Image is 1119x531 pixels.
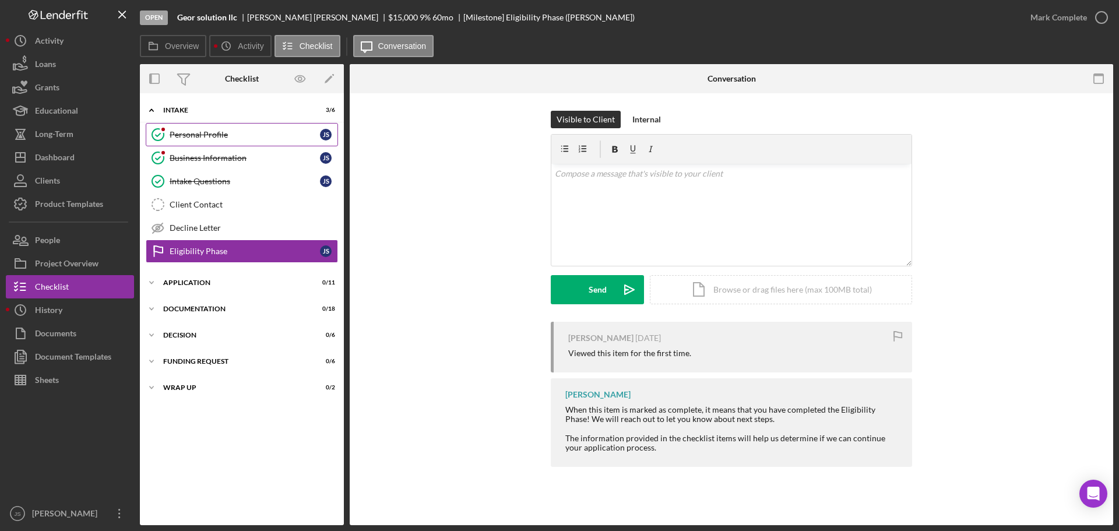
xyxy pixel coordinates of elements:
div: Open [140,10,168,25]
label: Checklist [300,41,333,51]
div: Intake Questions [170,177,320,186]
div: Send [589,275,607,304]
div: History [35,298,62,325]
button: Loans [6,52,134,76]
button: History [6,298,134,322]
div: 3 / 6 [314,107,335,114]
div: [PERSON_NAME] [29,502,105,528]
div: Internal [632,111,661,128]
button: Checklist [6,275,134,298]
div: Activity [35,29,64,55]
div: Document Templates [35,345,111,371]
button: Documents [6,322,134,345]
div: Decline Letter [170,223,337,233]
div: Visible to Client [557,111,615,128]
div: Educational [35,99,78,125]
button: Overview [140,35,206,57]
div: Loans [35,52,56,79]
button: Project Overview [6,252,134,275]
div: Checklist [225,74,259,83]
div: 0 / 18 [314,305,335,312]
div: [PERSON_NAME] [PERSON_NAME] [247,13,388,22]
div: Funding Request [163,358,306,365]
button: Internal [627,111,667,128]
label: Activity [238,41,263,51]
a: Business InformationJS [146,146,338,170]
button: Long-Term [6,122,134,146]
a: Intake QuestionsJS [146,170,338,193]
div: J S [320,129,332,140]
div: Long-Term [35,122,73,149]
div: [PERSON_NAME] [565,390,631,399]
div: 0 / 6 [314,332,335,339]
div: Client Contact [170,200,337,209]
label: Overview [165,41,199,51]
div: Intake [163,107,306,114]
div: Project Overview [35,252,98,278]
div: Eligibility Phase [170,247,320,256]
text: JS [14,511,20,517]
div: Conversation [708,74,756,83]
div: Documents [35,322,76,348]
div: Product Templates [35,192,103,219]
button: Sheets [6,368,134,392]
div: 60 mo [432,13,453,22]
button: Visible to Client [551,111,621,128]
a: Eligibility PhaseJS [146,240,338,263]
button: Checklist [275,35,340,57]
div: Decision [163,332,306,339]
div: 0 / 6 [314,358,335,365]
div: Application [163,279,306,286]
button: Activity [209,35,271,57]
div: [Milestone] Eligibility Phase ([PERSON_NAME]) [463,13,635,22]
div: J S [320,152,332,164]
div: Viewed this item for the first time. [568,349,691,358]
button: Product Templates [6,192,134,216]
button: Educational [6,99,134,122]
div: Business Information [170,153,320,163]
button: Mark Complete [1019,6,1113,29]
button: Clients [6,169,134,192]
div: Documentation [163,305,306,312]
div: Personal Profile [170,130,320,139]
button: Conversation [353,35,434,57]
div: Grants [35,76,59,102]
label: Conversation [378,41,427,51]
button: Dashboard [6,146,134,169]
button: Document Templates [6,345,134,368]
div: 0 / 2 [314,384,335,391]
div: J S [320,175,332,187]
div: Wrap up [163,384,306,391]
button: Grants [6,76,134,99]
time: 2025-09-27 19:12 [635,333,661,343]
button: JS[PERSON_NAME] [6,502,134,525]
div: 0 / 11 [314,279,335,286]
div: Clients [35,169,60,195]
button: People [6,228,134,252]
button: Activity [6,29,134,52]
div: 9 % [420,13,431,22]
div: People [35,228,60,255]
div: [PERSON_NAME] [568,333,634,343]
b: Geor solution llc [177,13,237,22]
a: Personal ProfileJS [146,123,338,146]
a: Client Contact [146,193,338,216]
div: Checklist [35,275,69,301]
div: Open Intercom Messenger [1079,480,1107,508]
div: Sheets [35,368,59,395]
div: J S [320,245,332,257]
